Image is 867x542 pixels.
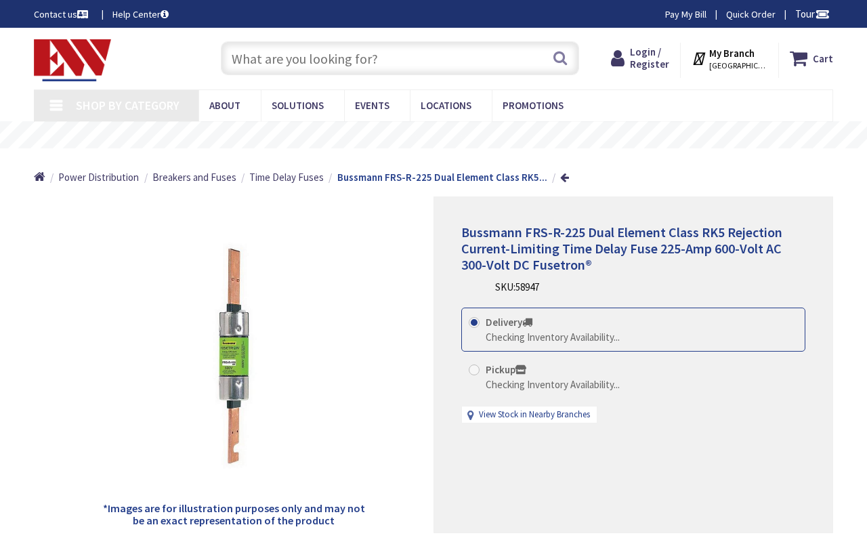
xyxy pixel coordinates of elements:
a: Pay My Bill [665,7,706,21]
span: Bussmann FRS-R-225 Dual Element Class RK5 Rejection Current-Limiting Time Delay Fuse 225-Amp 600-... [461,224,782,273]
a: Time Delay Fuses [249,170,324,184]
span: Login / Register [630,45,669,70]
input: What are you looking for? [221,41,579,75]
a: Help Center [112,7,169,21]
a: Contact us [34,7,91,21]
div: Checking Inventory Availability... [486,330,620,344]
div: SKU: [495,280,539,294]
div: My Branch [GEOGRAPHIC_DATA], [GEOGRAPHIC_DATA] [692,46,767,70]
a: Login / Register [611,46,669,70]
strong: My Branch [709,47,755,60]
div: Checking Inventory Availability... [486,377,620,392]
h5: *Images are for illustration purposes only and may not be an exact representation of the product [98,503,369,526]
span: Tour [795,7,830,20]
a: Power Distribution [58,170,139,184]
span: Solutions [272,99,324,112]
span: Breakers and Fuses [152,171,236,184]
rs-layer: Free Same Day Pickup at 19 Locations [322,128,570,143]
a: View Stock in Nearby Branches [479,409,590,421]
strong: Cart [813,46,833,70]
img: Electrical Wholesalers, Inc. [34,39,111,81]
strong: Bussmann FRS-R-225 Dual Element Class RK5... [337,171,547,184]
span: Time Delay Fuses [249,171,324,184]
span: Promotions [503,99,564,112]
strong: Pickup [486,363,526,376]
span: About [209,99,240,112]
a: Breakers and Fuses [152,170,236,184]
a: Quick Order [726,7,776,21]
span: 58947 [515,280,539,293]
span: Power Distribution [58,171,139,184]
span: Shop By Category [76,98,179,113]
span: Events [355,99,389,112]
img: Bussmann FRS-R-225 Dual Element Class RK5 Rejection Current-Limiting Time Delay Fuse 225-Amp 600-... [98,220,370,492]
a: Cart [790,46,833,70]
span: Locations [421,99,471,112]
span: [GEOGRAPHIC_DATA], [GEOGRAPHIC_DATA] [709,60,767,71]
strong: Delivery [486,316,532,329]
